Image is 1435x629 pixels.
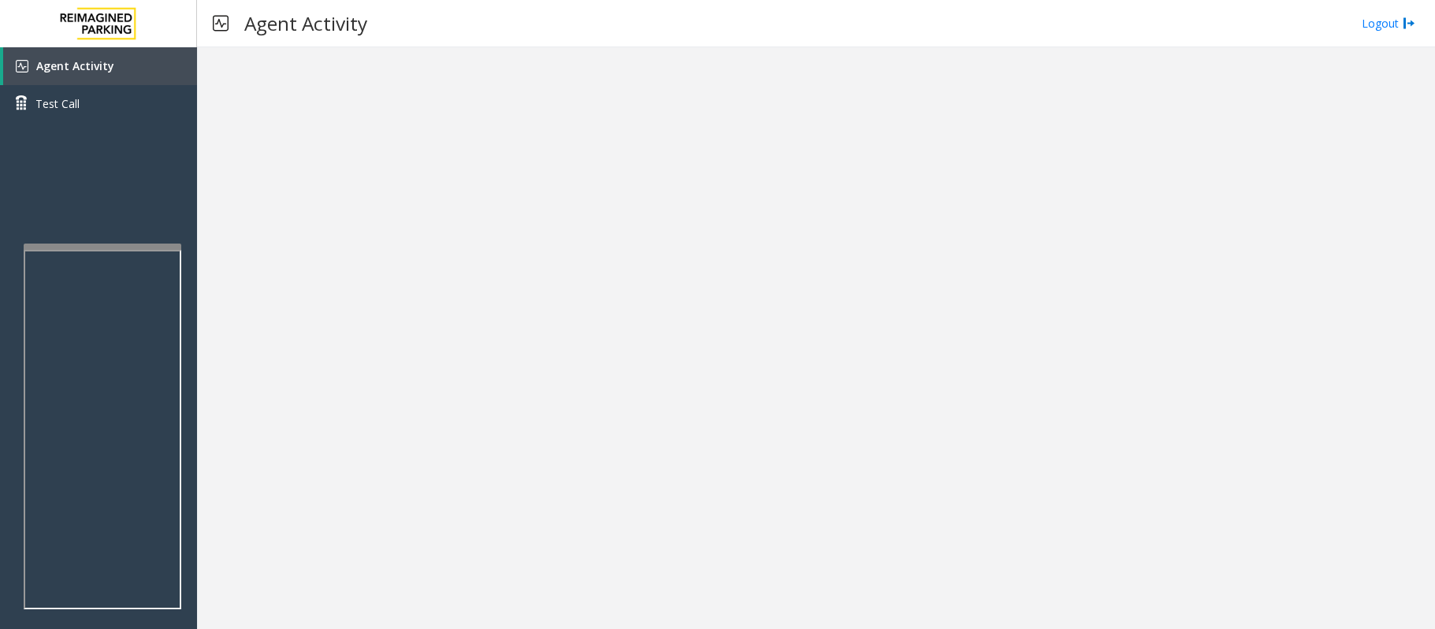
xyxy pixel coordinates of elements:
a: Logout [1362,15,1415,32]
img: 'icon' [16,60,28,73]
span: Agent Activity [36,58,114,73]
img: logout [1403,15,1415,32]
span: Test Call [35,95,80,112]
a: Agent Activity [3,47,197,85]
h3: Agent Activity [236,4,375,43]
img: pageIcon [213,4,229,43]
